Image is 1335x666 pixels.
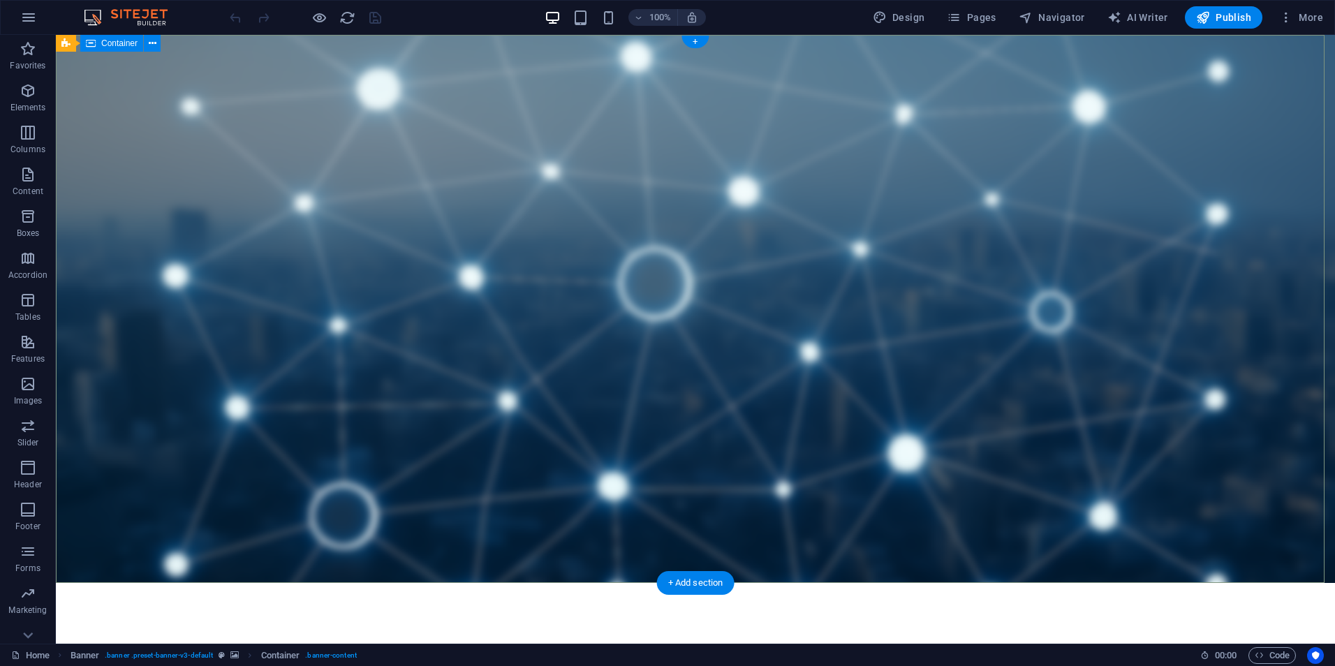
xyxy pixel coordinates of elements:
[261,647,300,664] span: Click to select. Double-click to edit
[17,228,40,239] p: Boxes
[1185,6,1262,29] button: Publish
[867,6,931,29] div: Design (Ctrl+Alt+Y)
[11,353,45,364] p: Features
[1255,647,1290,664] span: Code
[1019,10,1085,24] span: Navigator
[1013,6,1091,29] button: Navigator
[105,647,213,664] span: . banner .preset-banner-v3-default
[1248,647,1296,664] button: Code
[305,647,356,664] span: . banner-content
[15,563,40,574] p: Forms
[219,651,225,659] i: This element is a customizable preset
[649,9,672,26] h6: 100%
[71,647,100,664] span: Click to select. Double-click to edit
[71,647,357,664] nav: breadcrumb
[15,311,40,323] p: Tables
[1274,6,1329,29] button: More
[947,10,996,24] span: Pages
[1307,647,1324,664] button: Usercentrics
[230,651,239,659] i: This element contains a background
[1225,650,1227,660] span: :
[628,9,678,26] button: 100%
[14,395,43,406] p: Images
[867,6,931,29] button: Design
[686,11,698,24] i: On resize automatically adjust zoom level to fit chosen device.
[8,269,47,281] p: Accordion
[17,437,39,448] p: Slider
[339,9,355,26] button: reload
[10,102,46,113] p: Elements
[10,60,45,71] p: Favorites
[873,10,925,24] span: Design
[11,647,50,664] a: Click to cancel selection. Double-click to open Pages
[80,9,185,26] img: Editor Logo
[311,9,327,26] button: Click here to leave preview mode and continue editing
[1279,10,1323,24] span: More
[657,571,735,595] div: + Add section
[941,6,1001,29] button: Pages
[15,521,40,532] p: Footer
[10,144,45,155] p: Columns
[1215,647,1237,664] span: 00 00
[1102,6,1174,29] button: AI Writer
[8,605,47,616] p: Marketing
[13,186,43,197] p: Content
[339,10,355,26] i: Reload page
[681,36,709,48] div: +
[1196,10,1251,24] span: Publish
[101,39,138,47] span: Container
[1107,10,1168,24] span: AI Writer
[1200,647,1237,664] h6: Session time
[14,479,42,490] p: Header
